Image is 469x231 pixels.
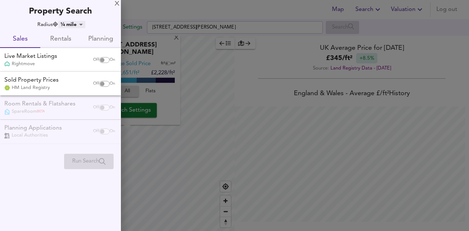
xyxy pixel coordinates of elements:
[4,61,57,67] div: Rightmove
[4,76,59,85] div: Sold Property Prices
[45,34,76,45] span: Rentals
[110,57,115,63] span: On
[4,52,57,61] div: Live Market Listings
[4,85,59,91] div: HM Land Registry
[58,21,85,28] div: ¼ mile
[4,34,36,45] span: Sales
[115,1,119,7] div: X
[110,81,115,87] span: On
[93,81,99,87] span: Off
[4,61,10,67] img: Rightmove
[93,57,99,63] span: Off
[85,34,117,45] span: Planning
[37,21,58,28] div: Radius
[4,85,10,90] img: Land Registry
